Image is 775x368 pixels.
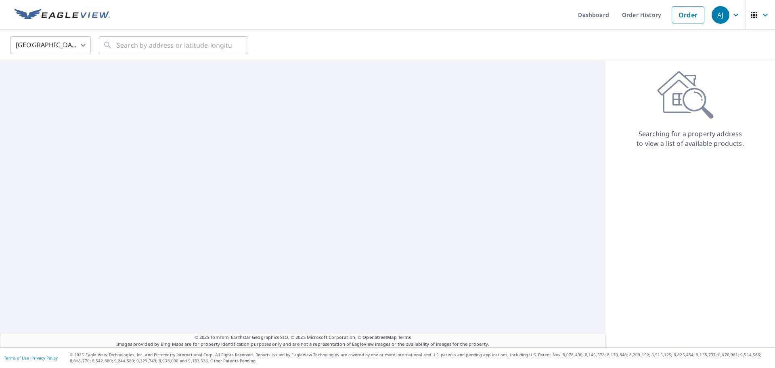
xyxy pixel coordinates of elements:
[636,129,744,148] p: Searching for a property address to view a list of available products.
[672,6,704,23] a: Order
[31,355,58,361] a: Privacy Policy
[398,334,411,340] a: Terms
[117,34,232,57] input: Search by address or latitude-longitude
[10,34,91,57] div: [GEOGRAPHIC_DATA]
[712,6,729,24] div: AJ
[15,9,110,21] img: EV Logo
[4,355,58,360] p: |
[4,355,29,361] a: Terms of Use
[195,334,411,341] span: © 2025 TomTom, Earthstar Geographics SIO, © 2025 Microsoft Corporation, ©
[70,352,771,364] p: © 2025 Eagle View Technologies, Inc. and Pictometry International Corp. All Rights Reserved. Repo...
[362,334,396,340] a: OpenStreetMap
